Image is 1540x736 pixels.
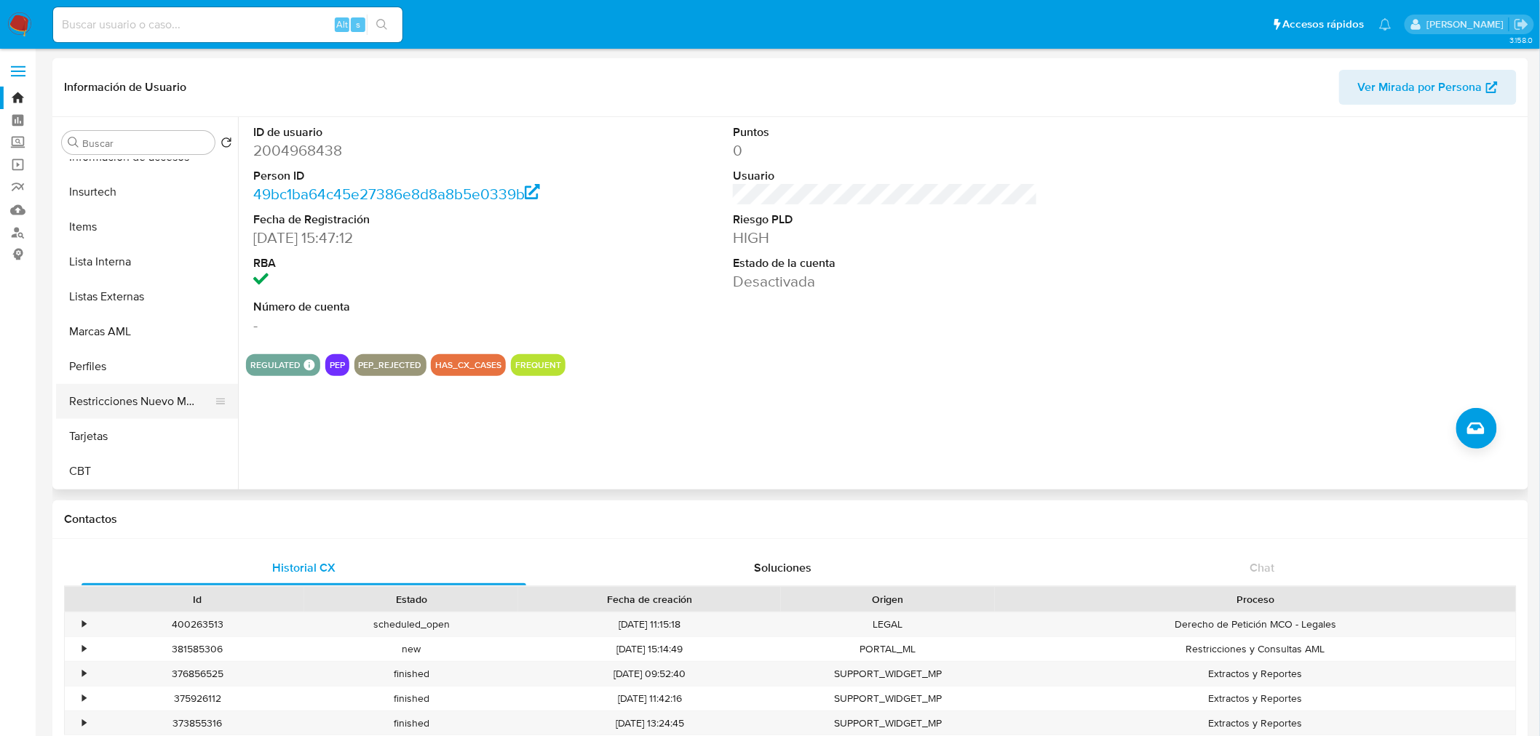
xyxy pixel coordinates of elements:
span: Soluciones [755,559,812,576]
button: Restricciones Nuevo Mundo [56,384,226,419]
h1: Contactos [64,512,1517,527]
div: finished [304,687,518,711]
div: Extractos y Reportes [995,662,1516,686]
div: Restricciones y Consultas AML [995,637,1516,661]
div: [DATE] 11:15:18 [518,612,781,636]
span: Ver Mirada por Persona [1358,70,1483,105]
button: Buscar [68,137,79,148]
div: new [304,637,518,661]
span: s [356,17,360,31]
button: Perfiles [56,349,238,384]
div: 375926112 [90,687,304,711]
dd: HIGH [733,228,1038,248]
div: Estado [314,592,508,607]
div: 400263513 [90,612,304,636]
dt: Estado de la cuenta [733,255,1038,271]
div: 381585306 [100,642,294,656]
div: • [82,692,86,705]
div: LEGAL [781,612,995,636]
input: Buscar usuario o caso... [53,15,402,34]
p: felipe.cayon@mercadolibre.com [1426,17,1509,31]
dt: Número de cuenta [253,299,558,315]
div: [DATE] 11:42:16 [518,687,781,711]
span: Historial CX [272,559,336,576]
div: • [82,642,86,656]
div: Derecho de Petición MCO - Legales [995,612,1516,636]
div: Extractos y Reportes [995,711,1516,735]
a: Notificaciones [1379,18,1392,31]
div: Extractos y Reportes [995,687,1516,711]
span: Chat [1250,559,1275,576]
div: SUPPORT_WIDGET_MP [781,687,995,711]
div: 376856525 [90,662,304,686]
dt: Person ID [253,168,558,184]
button: Items [56,209,238,244]
button: Volver al orden por defecto [221,137,232,153]
div: [DATE] 13:24:45 [518,711,781,735]
div: finished [304,711,518,735]
dt: Puntos [733,124,1038,140]
h1: Información de Usuario [64,80,186,95]
div: SUPPORT_WIDGET_MP [781,662,995,686]
dt: ID de usuario [253,124,558,140]
div: scheduled_open [304,612,518,636]
dt: Fecha de Registración [253,212,558,228]
dd: - [253,315,558,335]
div: Origen [791,592,985,607]
button: Insurtech [56,175,238,209]
span: Accesos rápidos [1283,17,1365,32]
span: Alt [336,17,348,31]
dt: RBA [253,255,558,271]
div: Id [100,592,294,607]
div: SUPPORT_WIDGET_MP [781,711,995,735]
button: Ver Mirada por Persona [1339,70,1517,105]
button: Lista Interna [56,244,238,279]
div: PORTAL_ML [781,637,995,661]
dd: [DATE] 15:47:12 [253,228,558,248]
dt: Usuario [733,168,1038,184]
a: 49bc1ba64c45e27386e8d8a8b5e0339b [253,183,540,204]
div: 373855316 [90,711,304,735]
button: search-icon [367,15,397,35]
dd: Desactivada [733,271,1038,292]
input: Buscar [82,137,209,150]
button: Tarjetas [56,419,238,454]
div: • [82,716,86,730]
button: Listas Externas [56,279,238,314]
dd: 0 [733,140,1038,161]
a: Salir [1514,17,1529,32]
div: Proceso [1005,592,1506,607]
div: • [82,617,86,631]
div: Fecha de creación [528,592,771,607]
button: Marcas AML [56,314,238,349]
dd: 2004968438 [253,140,558,161]
div: [DATE] 15:14:49 [518,637,781,661]
div: finished [304,662,518,686]
div: • [82,667,86,681]
button: CBT [56,454,238,489]
div: [DATE] 09:52:40 [518,662,781,686]
dt: Riesgo PLD [733,212,1038,228]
